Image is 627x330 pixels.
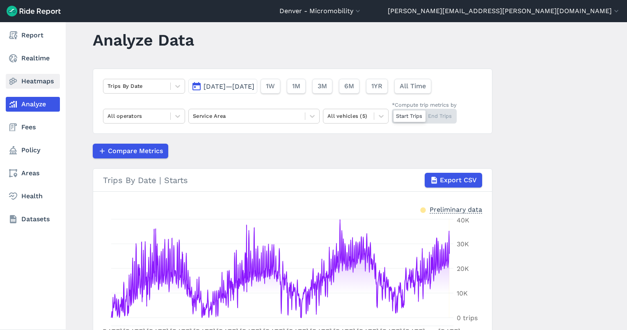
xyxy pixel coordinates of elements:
span: [DATE]—[DATE] [204,82,254,90]
a: Report [6,28,60,43]
button: Export CSV [425,173,482,188]
a: Areas [6,166,60,181]
span: 1M [292,81,300,91]
button: 6M [339,79,359,94]
a: Policy [6,143,60,158]
span: 1YR [371,81,382,91]
button: [DATE]—[DATE] [188,79,257,94]
span: Export CSV [440,175,477,185]
img: Ride Report [7,6,61,16]
a: Realtime [6,51,60,66]
a: Datasets [6,212,60,227]
tspan: 30K [457,240,469,248]
tspan: 40K [457,216,469,224]
a: Health [6,189,60,204]
a: Heatmaps [6,74,60,89]
tspan: 10K [457,289,468,297]
tspan: 0 trips [457,314,478,322]
div: Preliminary data [430,205,482,213]
span: 6M [344,81,354,91]
div: *Compute trip metrics by [392,101,457,109]
a: Fees [6,120,60,135]
a: Analyze [6,97,60,112]
span: 1W [266,81,275,91]
button: Compare Metrics [93,144,168,158]
button: All Time [394,79,431,94]
div: Trips By Date | Starts [103,173,482,188]
button: 1M [287,79,306,94]
span: All Time [400,81,426,91]
button: [PERSON_NAME][EMAIL_ADDRESS][PERSON_NAME][DOMAIN_NAME] [388,6,620,16]
tspan: 20K [457,265,469,273]
h1: Analyze Data [93,29,194,51]
button: 3M [312,79,332,94]
span: 3M [318,81,327,91]
button: 1W [261,79,280,94]
button: 1YR [366,79,388,94]
span: Compare Metrics [108,146,163,156]
button: Denver - Micromobility [279,6,362,16]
